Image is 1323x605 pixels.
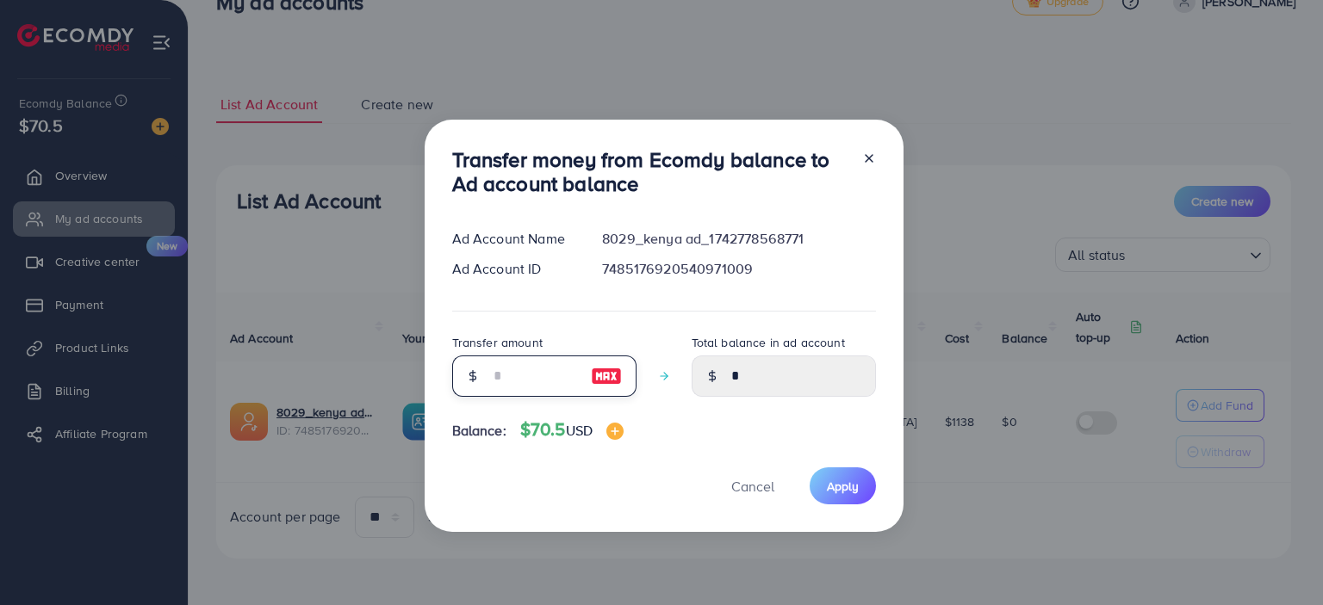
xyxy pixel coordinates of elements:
[591,366,622,386] img: image
[452,147,848,197] h3: Transfer money from Ecomdy balance to Ad account balance
[566,421,593,440] span: USD
[606,423,624,440] img: image
[1250,528,1310,592] iframe: Chat
[692,334,845,351] label: Total balance in ad account
[452,421,506,441] span: Balance:
[731,477,774,496] span: Cancel
[588,229,889,249] div: 8029_kenya ad_1742778568771
[810,467,876,504] button: Apply
[452,334,543,351] label: Transfer amount
[520,419,624,441] h4: $70.5
[827,478,859,495] span: Apply
[588,259,889,279] div: 7485176920540971009
[438,259,589,279] div: Ad Account ID
[438,229,589,249] div: Ad Account Name
[710,467,796,504] button: Cancel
